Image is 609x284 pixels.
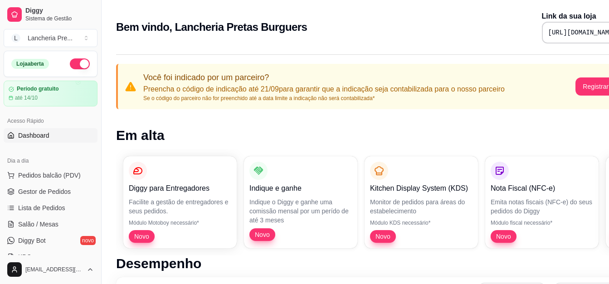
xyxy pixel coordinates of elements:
[129,197,231,216] p: Facilite a gestão de entregadores e seus pedidos.
[25,266,83,273] span: [EMAIL_ADDRESS][DOMAIN_NAME]
[143,84,505,95] p: Preencha o código de indicação até 21/09 para garantir que a indicação seja contabilizada para o ...
[11,34,20,43] span: L
[18,187,71,196] span: Gestor de Pedidos
[4,114,97,128] div: Acesso Rápido
[4,233,97,248] a: Diggy Botnovo
[492,232,515,241] span: Novo
[17,86,59,92] article: Período gratuito
[4,4,97,25] a: DiggySistema de Gestão
[4,128,97,143] a: Dashboard
[25,15,94,22] span: Sistema de Gestão
[251,230,273,239] span: Novo
[370,183,473,194] p: Kitchen Display System (KDS)
[25,7,94,15] span: Diggy
[370,197,473,216] p: Monitor de pedidos para áreas do estabelecimento
[70,58,90,69] button: Alterar Status
[116,20,307,34] h2: Bem vindo, Lancheria Pretas Burguers
[370,219,473,226] p: Módulo KDS necessário*
[15,94,38,101] article: até 14/10
[131,232,153,241] span: Novo
[491,219,593,226] p: Módulo fiscal necessário*
[18,171,81,180] span: Pedidos balcão (PDV)
[491,183,593,194] p: Nota Fiscal (NFC-e)
[4,217,97,231] a: Salão / Mesas
[4,81,97,106] a: Período gratuitoaté 14/10
[18,203,65,212] span: Lista de Pedidos
[249,197,352,225] p: Indique o Diggy e ganhe uma comissão mensal por um perído de até 3 meses
[4,184,97,199] a: Gestor de Pedidos
[244,156,357,248] button: Indique e ganheIndique o Diggy e ganhe uma comissão mensal por um perído de até 3 mesesNovo
[4,154,97,168] div: Dia a dia
[485,156,599,248] button: Nota Fiscal (NFC-e)Emita notas fiscais (NFC-e) do seus pedidos do DiggyMódulo fiscal necessário*Novo
[11,59,49,69] div: Loja aberta
[4,259,97,280] button: [EMAIL_ADDRESS][DOMAIN_NAME]
[129,219,231,226] p: Módulo Motoboy necessário*
[4,29,97,47] button: Select a team
[491,197,593,216] p: Emita notas fiscais (NFC-e) do seus pedidos do Diggy
[4,168,97,183] button: Pedidos balcão (PDV)
[4,201,97,215] a: Lista de Pedidos
[4,250,97,264] a: KDS
[28,34,73,43] div: Lancheria Pre ...
[18,131,49,140] span: Dashboard
[372,232,394,241] span: Novo
[123,156,237,248] button: Diggy para EntregadoresFacilite a gestão de entregadores e seus pedidos.Módulo Motoboy necessário...
[18,220,58,229] span: Salão / Mesas
[365,156,478,248] button: Kitchen Display System (KDS)Monitor de pedidos para áreas do estabelecimentoMódulo KDS necessário...
[18,252,31,261] span: KDS
[143,71,505,84] p: Você foi indicado por um parceiro?
[143,95,505,102] p: Se o código do parceiro não for preenchido até a data limite a indicação não será contabilizada*
[18,236,46,245] span: Diggy Bot
[249,183,352,194] p: Indique e ganhe
[129,183,231,194] p: Diggy para Entregadores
